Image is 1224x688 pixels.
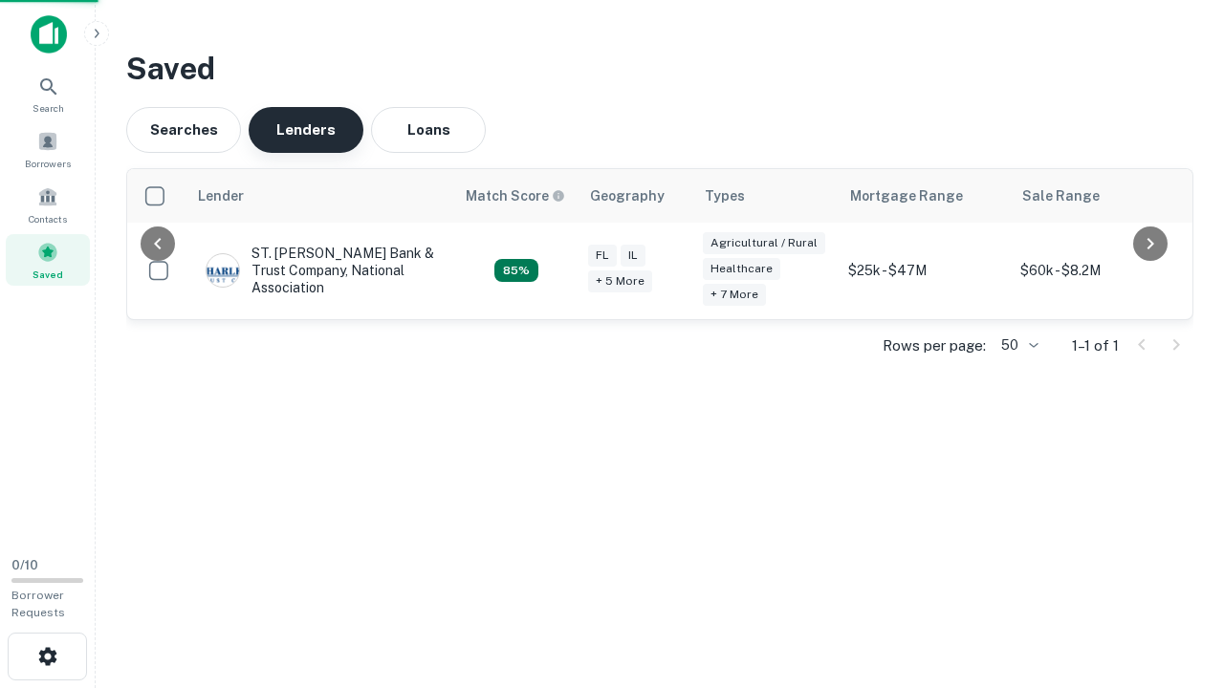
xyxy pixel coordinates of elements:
[1072,334,1119,357] p: 1–1 of 1
[198,184,244,207] div: Lender
[31,15,67,54] img: capitalize-icon.png
[839,169,1011,223] th: Mortgage Range
[29,211,67,226] span: Contacts
[850,184,963,207] div: Mortgage Range
[590,184,665,207] div: Geography
[703,284,766,306] div: + 7 more
[11,558,38,572] span: 0 / 10
[1011,169,1183,223] th: Sale Range
[207,254,239,287] img: picture
[6,234,90,286] a: Saved
[371,107,486,153] button: Loans
[126,46,1193,92] h3: Saved
[1011,223,1183,319] td: $60k - $8.2M
[6,179,90,230] a: Contacts
[588,245,617,267] div: FL
[249,107,363,153] button: Lenders
[6,68,90,119] a: Search
[206,245,435,297] div: ST. [PERSON_NAME] Bank & Trust Company, National Association
[25,156,71,171] span: Borrowers
[33,100,64,116] span: Search
[693,169,839,223] th: Types
[33,267,63,282] span: Saved
[579,169,693,223] th: Geography
[186,169,454,223] th: Lender
[621,245,645,267] div: IL
[466,185,561,206] h6: Match Score
[883,334,986,357] p: Rows per page:
[1022,184,1100,207] div: Sale Range
[494,259,538,282] div: Capitalize uses an advanced AI algorithm to match your search with the best lender. The match sco...
[454,169,579,223] th: Capitalize uses an advanced AI algorithm to match your search with the best lender. The match sco...
[588,270,652,292] div: + 5 more
[839,223,1011,319] td: $25k - $47M
[11,589,65,619] span: Borrower Requests
[1128,535,1224,627] iframe: Chat Widget
[6,123,90,175] a: Borrowers
[703,232,825,254] div: Agricultural / Rural
[703,258,780,280] div: Healthcare
[994,332,1041,359] div: 50
[705,184,745,207] div: Types
[126,107,241,153] button: Searches
[466,185,565,206] div: Capitalize uses an advanced AI algorithm to match your search with the best lender. The match sco...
